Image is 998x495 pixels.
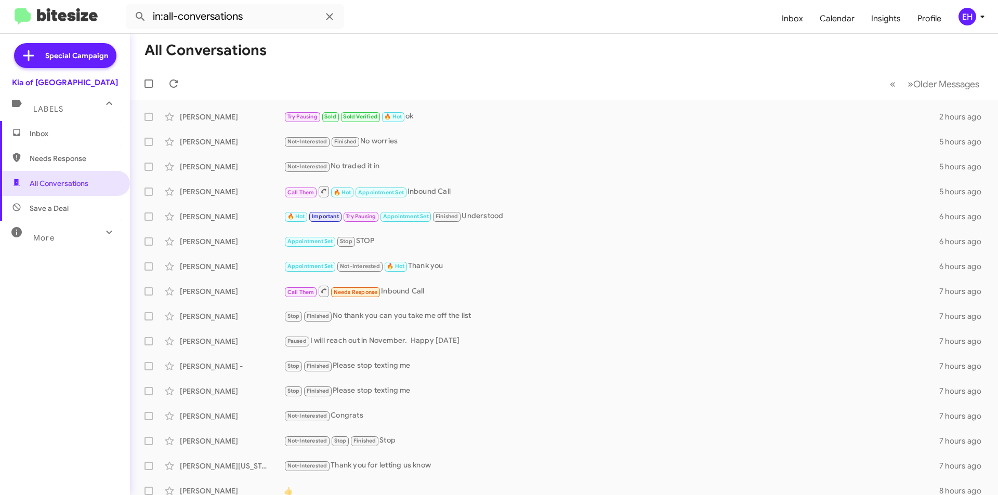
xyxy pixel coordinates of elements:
[939,137,990,147] div: 5 hours ago
[909,4,950,34] a: Profile
[334,289,378,296] span: Needs Response
[30,128,118,139] span: Inbox
[180,186,284,197] div: [PERSON_NAME]
[287,437,327,444] span: Not-Interested
[145,42,267,59] h1: All Conversations
[180,137,284,147] div: [PERSON_NAME]
[287,138,327,145] span: Not-Interested
[284,210,939,222] div: Understood
[30,203,69,213] span: Save a Deal
[939,411,990,421] div: 7 hours ago
[939,236,990,247] div: 6 hours ago
[773,4,811,34] a: Inbox
[284,111,939,123] div: ok
[287,213,305,220] span: 🔥 Hot
[908,77,913,90] span: »
[33,104,63,114] span: Labels
[383,213,429,220] span: Appointment Set
[287,363,300,369] span: Stop
[939,286,990,297] div: 7 hours ago
[939,386,990,396] div: 7 hours ago
[901,73,986,95] button: Next
[284,235,939,247] div: STOP
[287,289,314,296] span: Call Them
[284,435,939,447] div: Stop
[939,361,990,371] div: 7 hours ago
[284,460,939,472] div: Thank you for letting us know
[284,410,939,422] div: Congrats
[126,4,344,29] input: Search
[30,153,118,164] span: Needs Response
[939,436,990,446] div: 7 hours ago
[180,112,284,122] div: [PERSON_NAME]
[939,162,990,172] div: 5 hours ago
[324,113,336,120] span: Sold
[284,185,939,198] div: Inbound Call
[890,77,896,90] span: «
[387,263,404,270] span: 🔥 Hot
[913,78,979,90] span: Older Messages
[884,73,902,95] button: Previous
[180,286,284,297] div: [PERSON_NAME]
[287,163,327,170] span: Not-Interested
[180,311,284,322] div: [PERSON_NAME]
[287,338,307,344] span: Paused
[284,260,939,272] div: Thank you
[180,236,284,247] div: [PERSON_NAME]
[45,50,108,61] span: Special Campaign
[939,461,990,471] div: 7 hours ago
[180,261,284,272] div: [PERSON_NAME]
[958,8,976,25] div: EH
[307,387,330,394] span: Finished
[284,360,939,372] div: Please stop texting me
[939,186,990,197] div: 5 hours ago
[287,238,333,245] span: Appointment Set
[358,189,404,196] span: Appointment Set
[14,43,116,68] a: Special Campaign
[284,335,939,347] div: I will reach out in November. Happy [DATE]
[436,213,458,220] span: Finished
[312,213,339,220] span: Important
[939,112,990,122] div: 2 hours ago
[12,77,118,88] div: Kia of [GEOGRAPHIC_DATA]
[180,336,284,346] div: [PERSON_NAME]
[180,162,284,172] div: [PERSON_NAME]
[30,178,88,189] span: All Conversations
[334,138,357,145] span: Finished
[939,311,990,322] div: 7 hours ago
[340,238,352,245] span: Stop
[33,233,55,243] span: More
[180,461,284,471] div: [PERSON_NAME][US_STATE]
[287,387,300,394] span: Stop
[180,386,284,396] div: [PERSON_NAME]
[284,285,939,298] div: Inbound Call
[334,189,351,196] span: 🔥 Hot
[863,4,909,34] a: Insights
[180,361,284,371] div: [PERSON_NAME] -
[284,310,939,322] div: No thank you can you take me off the list
[307,363,330,369] span: Finished
[884,73,986,95] nav: Page navigation example
[384,113,402,120] span: 🔥 Hot
[811,4,863,34] a: Calendar
[939,211,990,222] div: 6 hours ago
[346,213,376,220] span: Try Pausing
[180,411,284,421] div: [PERSON_NAME]
[343,113,377,120] span: Sold Verified
[180,436,284,446] div: [PERSON_NAME]
[287,412,327,419] span: Not-Interested
[180,211,284,222] div: [PERSON_NAME]
[287,462,327,469] span: Not-Interested
[287,313,300,319] span: Stop
[334,437,347,444] span: Stop
[284,385,939,397] div: Please stop texting me
[950,8,987,25] button: EH
[284,136,939,148] div: No worries
[353,437,376,444] span: Finished
[284,160,939,172] div: No traded it in
[287,113,318,120] span: Try Pausing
